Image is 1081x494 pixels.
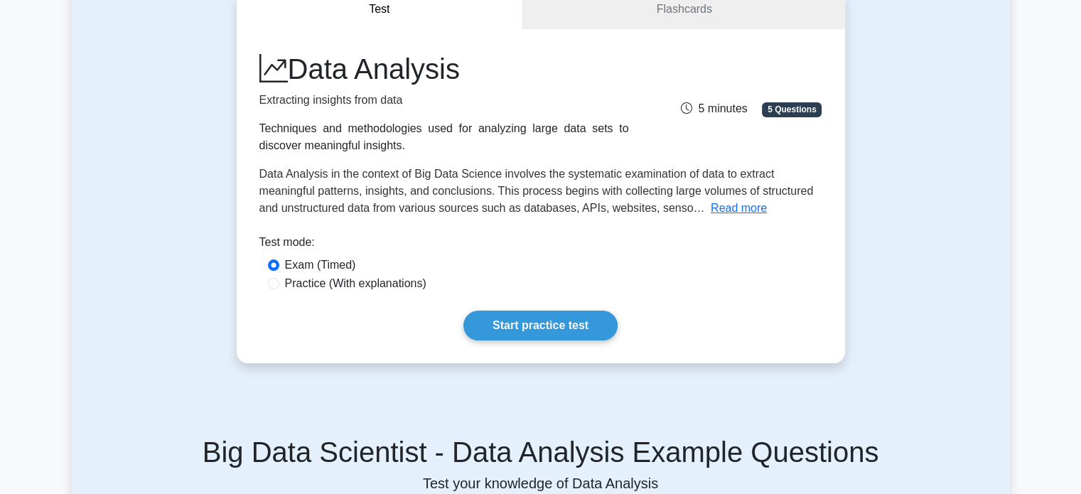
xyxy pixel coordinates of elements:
span: 5 Questions [762,102,822,117]
span: 5 minutes [681,102,747,114]
label: Practice (With explanations) [285,275,426,292]
h5: Big Data Scientist - Data Analysis Example Questions [89,435,993,469]
p: Extracting insights from data [259,92,629,109]
label: Exam (Timed) [285,257,356,274]
a: Start practice test [463,311,618,340]
button: Read more [711,200,767,217]
div: Techniques and methodologies used for analyzing large data sets to discover meaningful insights. [259,120,629,154]
p: Test your knowledge of Data Analysis [89,475,993,492]
span: Data Analysis in the context of Big Data Science involves the systematic examination of data to e... [259,168,814,214]
h1: Data Analysis [259,52,629,86]
div: Test mode: [259,234,822,257]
